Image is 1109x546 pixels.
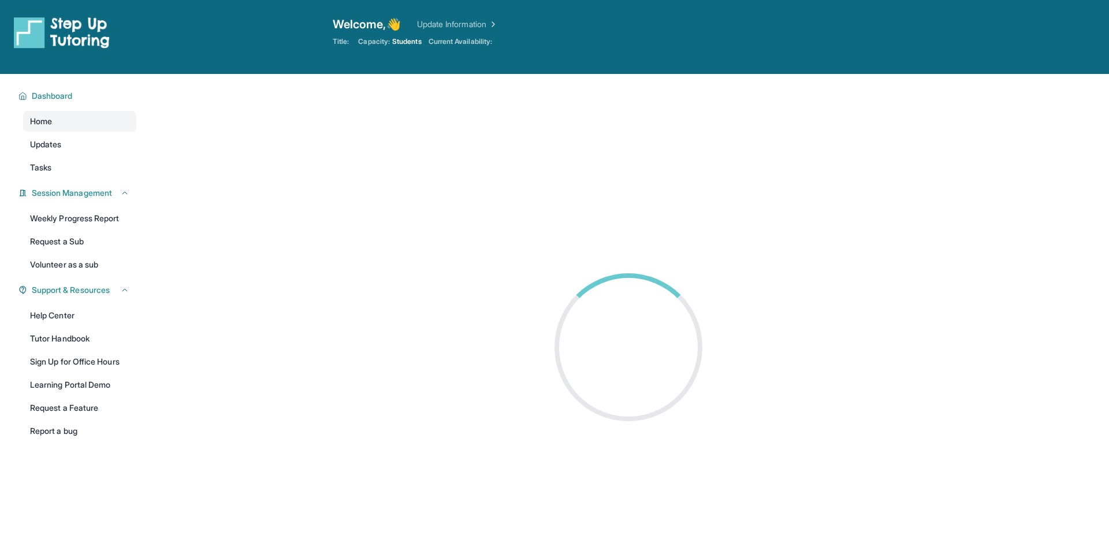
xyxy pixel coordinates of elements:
[333,37,349,46] span: Title:
[32,284,110,296] span: Support & Resources
[23,231,136,252] a: Request a Sub
[23,208,136,229] a: Weekly Progress Report
[23,254,136,275] a: Volunteer as a sub
[23,351,136,372] a: Sign Up for Office Hours
[23,328,136,349] a: Tutor Handbook
[23,398,136,418] a: Request a Feature
[32,187,112,199] span: Session Management
[14,16,110,49] img: logo
[23,421,136,441] a: Report a bug
[486,18,498,30] img: Chevron Right
[27,90,129,102] button: Dashboard
[30,162,51,173] span: Tasks
[32,90,73,102] span: Dashboard
[23,111,136,132] a: Home
[23,134,136,155] a: Updates
[23,305,136,326] a: Help Center
[23,157,136,178] a: Tasks
[23,374,136,395] a: Learning Portal Demo
[429,37,492,46] span: Current Availability:
[27,284,129,296] button: Support & Resources
[30,139,62,150] span: Updates
[27,187,129,199] button: Session Management
[358,37,390,46] span: Capacity:
[392,37,422,46] span: Students
[30,116,52,127] span: Home
[333,16,401,32] span: Welcome, 👋
[417,18,498,30] a: Update Information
